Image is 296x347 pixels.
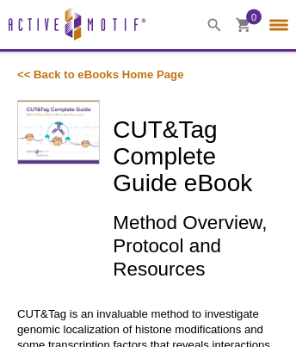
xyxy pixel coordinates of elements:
[236,17,251,35] a: 0
[17,100,100,164] img: CUT&Tag Complete Guide eBook
[113,117,279,199] h1: CUT&Tag Complete Guide eBook
[113,211,279,281] h2: Method Overview, Protocol and Resources
[17,68,184,81] a: << Back to eBooks Home Page
[251,9,256,24] span: 0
